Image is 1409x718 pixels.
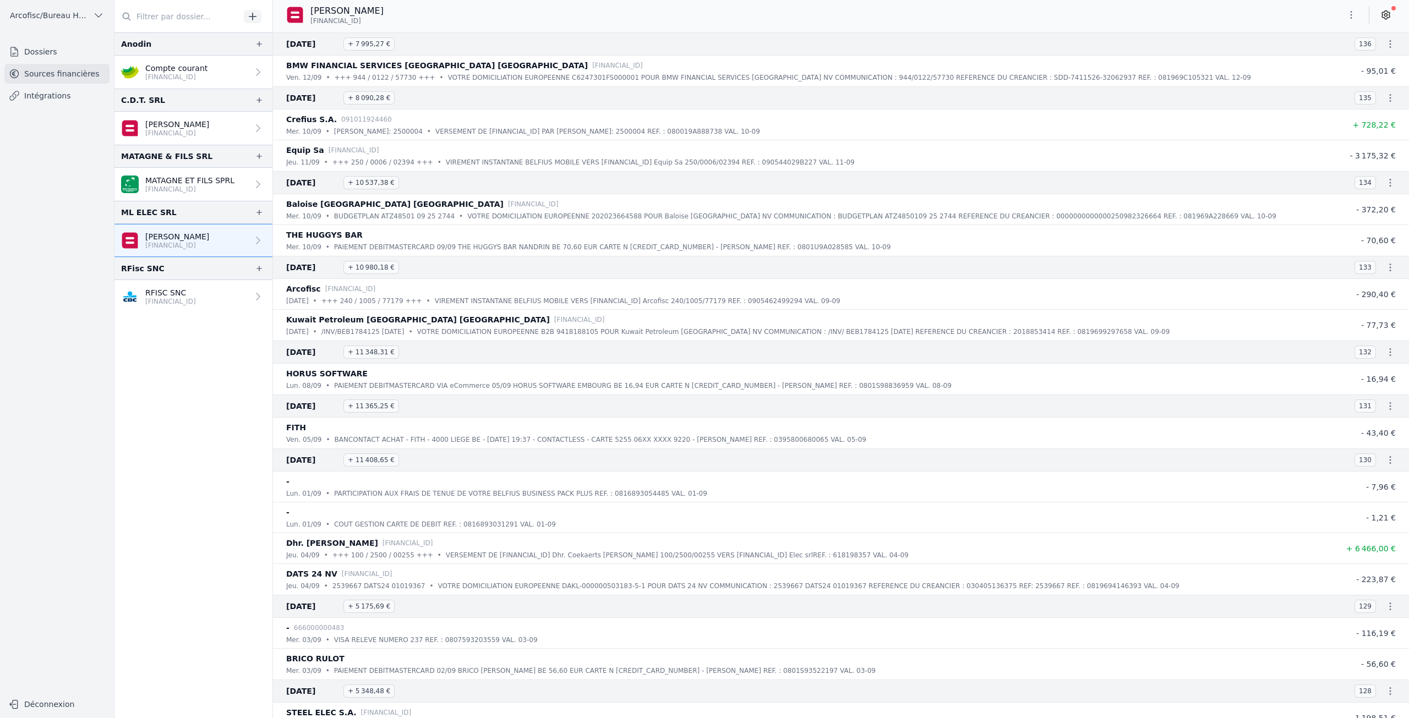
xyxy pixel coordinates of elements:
p: THE HUGGYS BAR [286,228,363,242]
p: VISA RELEVE NUMERO 237 REF. : 0807593203559 VAL. 03-09 [334,634,538,645]
p: [FINANCIAL_ID] [145,241,209,250]
p: - [286,621,290,634]
span: [DATE] [286,261,339,274]
span: [DATE] [286,91,339,105]
span: - 16,94 € [1361,375,1396,383]
p: BUDGETPLAN ATZ48501 09 25 2744 [334,211,455,222]
span: + 728,22 € [1352,120,1396,129]
p: MATAGNE ET FILS SPRL [145,175,234,186]
div: • [326,126,330,137]
p: [DATE] [286,326,309,337]
span: + 7 995,27 € [343,37,395,51]
div: • [313,326,317,337]
span: - 290,40 € [1356,290,1396,299]
button: Déconnexion [4,695,110,713]
p: Dhr. [PERSON_NAME] [286,536,378,550]
p: 666000000483 [294,622,345,633]
div: • [439,72,443,83]
p: [FINANCIAL_ID] [361,707,412,718]
p: lun. 01/09 [286,488,321,499]
p: BRICO RULOT [286,652,345,665]
p: VOTRE DOMICILIATION EUROPEENNE C6247301FS000001 POUR BMW FINANCIAL SERVICES [GEOGRAPHIC_DATA] NV ... [448,72,1251,83]
span: 134 [1355,176,1376,189]
p: VERSEMENT DE [FINANCIAL_ID] PAR [PERSON_NAME]: 2500004 REF. : 080019A888738 VAL. 10-09 [435,126,760,137]
p: jeu. 11/09 [286,157,320,168]
div: • [326,380,330,391]
a: Compte courant [FINANCIAL_ID] [114,56,272,89]
img: belfius-1.png [121,232,139,249]
img: belfius-1.png [121,119,139,137]
p: Baloise [GEOGRAPHIC_DATA] [GEOGRAPHIC_DATA] [286,198,504,211]
span: - 7,96 € [1366,483,1396,491]
span: 133 [1355,261,1376,274]
a: MATAGNE ET FILS SPRL [FINANCIAL_ID] [114,168,272,201]
p: [FINANCIAL_ID] [554,314,605,325]
p: mer. 03/09 [286,665,321,676]
span: - 70,60 € [1361,236,1396,245]
p: Compte courant [145,63,207,74]
input: Filtrer par dossier... [114,7,240,26]
p: [FINANCIAL_ID] [145,297,196,306]
div: • [313,295,317,306]
a: Intégrations [4,86,110,106]
p: - [286,475,290,488]
div: • [438,157,441,168]
span: - 43,40 € [1361,429,1396,437]
a: Sources financières [4,64,110,84]
p: [DATE] [286,295,309,306]
a: RFISC SNC [FINANCIAL_ID] [114,280,272,313]
p: 2539667 DATS24 01019367 [332,580,425,591]
div: • [326,72,330,83]
a: [PERSON_NAME] [FINANCIAL_ID] [114,112,272,145]
p: [PERSON_NAME] [310,4,384,18]
p: [PERSON_NAME]: 2500004 [334,126,423,137]
div: • [326,488,330,499]
p: +++ 240 / 1005 / 77179 +++ [321,295,422,306]
p: +++ 250 / 0006 / 02394 +++ [332,157,433,168]
div: MATAGNE & FILS SRL [121,150,212,163]
span: 135 [1355,91,1376,105]
div: • [326,634,330,645]
span: [DATE] [286,346,339,359]
p: [FINANCIAL_ID] [325,283,376,294]
p: BMW FINANCIAL SERVICES [GEOGRAPHIC_DATA] [GEOGRAPHIC_DATA] [286,59,588,72]
span: [DATE] [286,600,339,613]
p: /INV/BEB1784125 [DATE] [321,326,405,337]
div: RFisc SNC [121,262,165,275]
p: ven. 05/09 [286,434,321,445]
span: + 6 466,00 € [1346,544,1396,553]
div: Anodin [121,37,151,51]
p: VERSEMENT DE [FINANCIAL_ID] Dhr. Coekaerts [PERSON_NAME] 100/2500/00255 VERS [FINANCIAL_ID] Elec ... [446,550,909,561]
span: - 56,60 € [1361,660,1396,668]
span: [DATE] [286,684,339,698]
p: jeu. 04/09 [286,580,320,591]
p: [FINANCIAL_ID] [145,185,234,194]
div: C.D.T. SRL [121,94,165,107]
span: + 10 980,18 € [343,261,399,274]
span: + 8 090,28 € [343,91,395,105]
p: VIREMENT INSTANTANE BELFIUS MOBILE VERS [FINANCIAL_ID] Equip Sa 250/0006/02394 REF. : 090544029B2... [446,157,855,168]
p: [FINANCIAL_ID] [342,568,392,579]
p: mer. 10/09 [286,242,321,253]
p: DATS 24 NV [286,567,337,580]
p: FITH [286,421,306,434]
span: - 3 175,32 € [1350,151,1396,160]
p: [FINANCIAL_ID] [145,73,207,81]
p: PAIEMENT DEBITMASTERCARD 02/09 BRICO [PERSON_NAME] BE 56,60 EUR CARTE N [CREDIT_CARD_NUMBER] - [P... [334,665,876,676]
p: HORUS SOFTWARE [286,367,368,380]
p: COUT GESTION CARTE DE DEBIT REF. : 0816893031291 VAL. 01-09 [334,519,556,530]
p: lun. 08/09 [286,380,321,391]
p: [PERSON_NAME] [145,231,209,242]
p: [FINANCIAL_ID] [383,538,433,549]
p: [FINANCIAL_ID] [145,129,209,138]
div: • [326,434,330,445]
span: 131 [1355,399,1376,413]
p: RFISC SNC [145,287,196,298]
div: • [324,157,328,168]
p: [FINANCIAL_ID] [508,199,559,210]
p: VOTRE DOMICILIATION EUROPEENNE 202023664588 POUR Baloise [GEOGRAPHIC_DATA] NV COMMUNICATION : BUD... [467,211,1276,222]
p: Equip Sa [286,144,324,157]
p: lun. 01/09 [286,519,321,530]
img: CBC_CREGBEBB.png [121,288,139,305]
span: + 11 348,31 € [343,346,399,359]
